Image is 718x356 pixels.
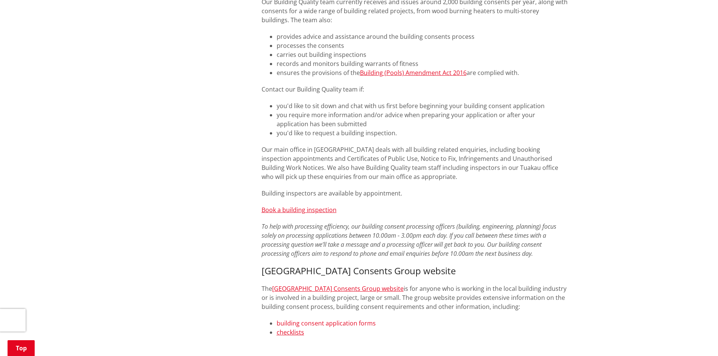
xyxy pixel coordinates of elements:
li: you'd like to sit down and chat with us first before beginning your building consent application [277,101,568,110]
li: processes the consents [277,41,568,50]
p: Building inspectors are available by appointment. [262,189,568,198]
li: carries out building inspections [277,50,568,59]
em: To help with processing efficiency, our building consent processing officers (building, engineeri... [262,222,556,258]
a: Top [8,340,35,356]
h3: [GEOGRAPHIC_DATA] Consents Group website [262,266,568,277]
p: The is for anyone who is working in the local building industry or is involved in a building proj... [262,284,568,311]
li: provides advice and assistance around the building consents process [277,32,568,41]
a: checklists [277,328,304,336]
p: Contact our Building Quality team if: [262,85,568,94]
iframe: Messenger Launcher [683,324,710,351]
a: building consent application forms [277,319,376,327]
a: [GEOGRAPHIC_DATA] Consents Group website [272,284,404,293]
li: records and monitors building warrants of fitness [277,59,568,68]
a: Building (Pools) Amendment Act 2016 [360,69,467,77]
li: ensures the provisions of the are complied with. [277,68,568,77]
li: you require more information and/or advice when preparing your application or after your applicat... [277,110,568,128]
a: Book a building inspection [262,206,337,214]
li: you'd like to request a building inspection. [277,128,568,138]
p: Our main office in [GEOGRAPHIC_DATA] deals with all building related enquiries, including booking... [262,145,568,181]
